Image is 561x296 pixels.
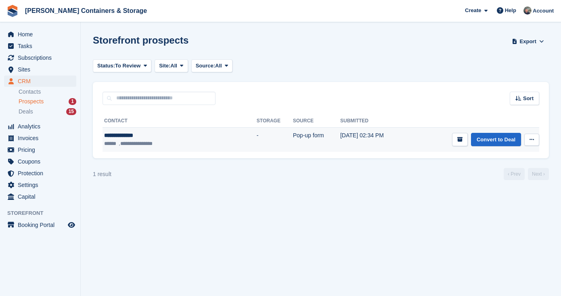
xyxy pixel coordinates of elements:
a: Preview store [67,220,76,230]
img: Adam Greenhalgh [523,6,532,15]
div: 1 result [93,170,111,178]
span: Source: [196,62,215,70]
span: To Review [115,62,140,70]
span: Pricing [18,144,66,155]
span: All [170,62,177,70]
span: Storefront [7,209,80,217]
a: menu [4,179,76,191]
a: Contacts [19,88,76,96]
img: stora-icon-8386f47178a22dfd0bd8f6a31ec36ba5ce8667c1dd55bd0f319d3a0aa187defe.svg [6,5,19,17]
td: [DATE] 02:34 PM [340,127,406,152]
span: Invoices [18,132,66,144]
span: Account [533,7,554,15]
span: All [215,62,222,70]
span: Capital [18,191,66,202]
a: menu [4,52,76,63]
span: Export [520,38,536,46]
a: menu [4,191,76,202]
td: - [257,127,293,152]
span: Coupons [18,156,66,167]
th: Source [293,115,340,128]
a: Deals 15 [19,107,76,116]
a: menu [4,64,76,75]
a: menu [4,121,76,132]
a: Prospects 1 [19,97,76,106]
a: menu [4,144,76,155]
span: Subscriptions [18,52,66,63]
a: menu [4,132,76,144]
span: Prospects [19,98,44,105]
th: Contact [103,115,257,128]
span: Booking Portal [18,219,66,231]
span: CRM [18,76,66,87]
span: Sort [523,94,534,103]
a: menu [4,219,76,231]
a: menu [4,156,76,167]
a: menu [4,168,76,179]
span: Create [465,6,481,15]
span: Protection [18,168,66,179]
h1: Storefront prospects [93,35,188,46]
span: Help [505,6,516,15]
span: Settings [18,179,66,191]
span: Sites [18,64,66,75]
th: Submitted [340,115,406,128]
a: Convert to Deal [471,133,521,146]
button: Source: All [191,59,233,73]
span: Deals [19,108,33,115]
button: Site: All [155,59,188,73]
th: Storage [257,115,293,128]
button: Status: To Review [93,59,151,73]
span: Home [18,29,66,40]
span: Tasks [18,40,66,52]
div: 1 [69,98,76,105]
a: Next [528,168,549,180]
button: Export [510,35,546,48]
a: menu [4,40,76,52]
a: Previous [504,168,525,180]
a: [PERSON_NAME] Containers & Storage [22,4,150,17]
span: Status: [97,62,115,70]
div: 15 [66,108,76,115]
a: menu [4,29,76,40]
span: Analytics [18,121,66,132]
span: Site: [159,62,170,70]
td: Pop-up form [293,127,340,152]
a: menu [4,76,76,87]
nav: Page [502,168,551,180]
